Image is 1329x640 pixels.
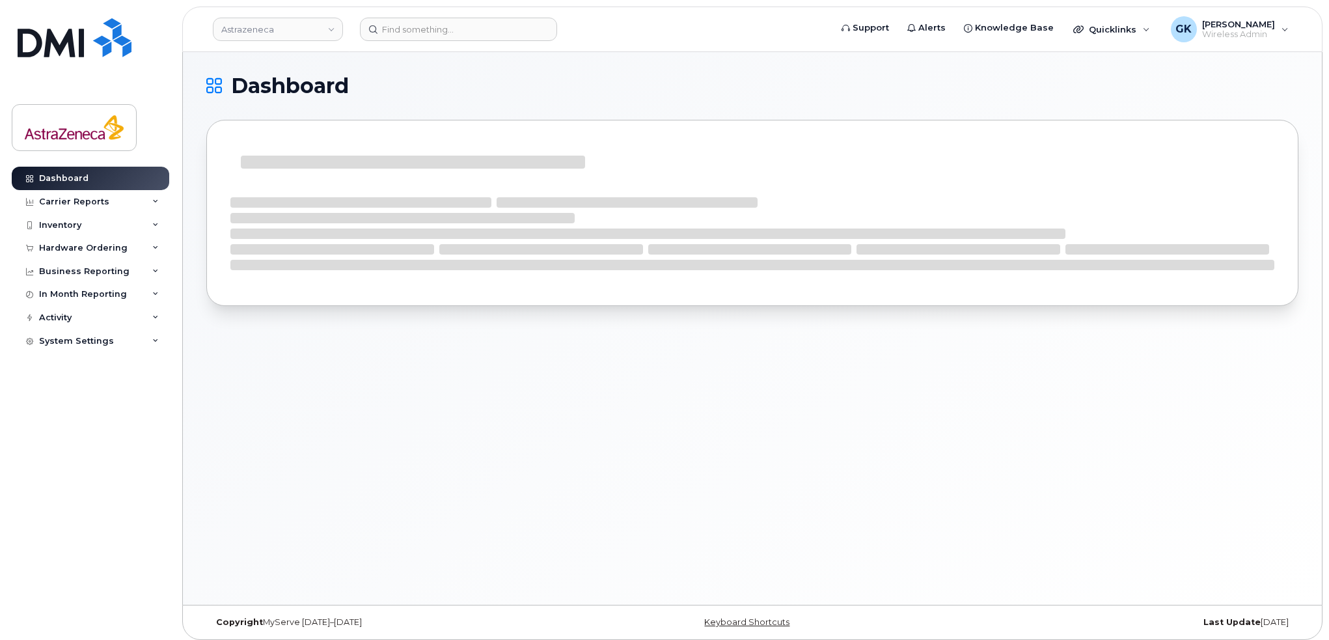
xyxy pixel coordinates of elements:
span: Dashboard [231,76,349,96]
div: [DATE] [935,617,1298,628]
a: Keyboard Shortcuts [704,617,789,627]
div: MyServe [DATE]–[DATE] [206,617,570,628]
strong: Last Update [1203,617,1261,627]
strong: Copyright [216,617,263,627]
